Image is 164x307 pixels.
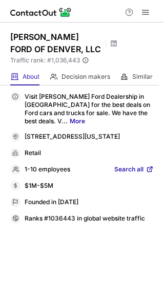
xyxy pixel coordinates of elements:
[25,93,154,125] p: Visit [PERSON_NAME] Ford Dealership in [GEOGRAPHIC_DATA] for the best deals on Ford cars and truc...
[25,182,154,191] div: $1M-$5M
[25,165,70,174] p: 1-10 employees
[25,149,154,158] div: Retail
[25,198,154,207] div: Founded in [DATE]
[25,133,154,142] div: [STREET_ADDRESS][US_STATE]
[114,165,154,174] a: Search all
[25,214,154,224] div: Ranks #1036443 in global website traffic
[23,73,39,81] span: About
[10,31,102,55] h1: [PERSON_NAME] FORD OF DENVER, LLC
[61,73,110,81] span: Decision makers
[132,73,153,81] span: Similar
[70,117,85,125] a: More
[10,57,80,64] span: Traffic rank: # 1,036,443
[10,6,72,18] img: ContactOut v5.3.10
[114,165,143,174] span: Search all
